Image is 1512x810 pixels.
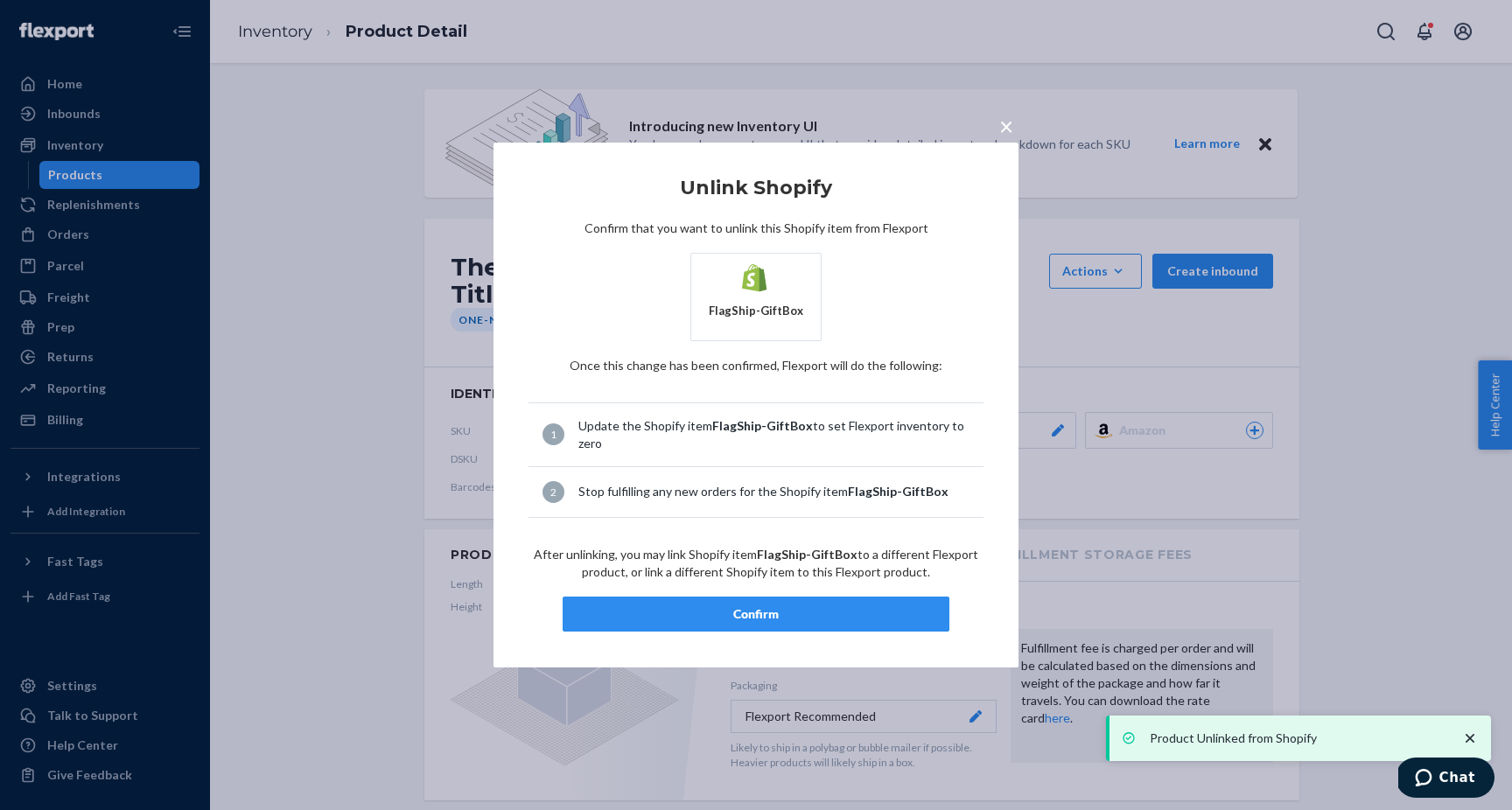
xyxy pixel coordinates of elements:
h2: Unlink Shopify [528,178,983,199]
div: FlagShip-GiftBox [709,303,803,319]
span: FlagShip-GiftBox [712,418,813,433]
span: FlagShip-GiftBox [757,547,857,562]
p: Confirm that you want to unlink this Shopify item from Flexport [528,220,983,237]
div: Stop fulfilling any new orders for the Shopify item [578,483,969,500]
div: Confirm [577,605,934,623]
span: × [999,111,1013,141]
div: 1 [542,423,564,445]
p: Product Unlinked from Shopify [1150,730,1444,747]
p: After unlinking, you may link Shopify item to a different Flexport product, or link a different S... [528,546,983,581]
button: Confirm [563,597,949,632]
div: 2 [542,481,564,503]
p: Once this change has been confirmed, Flexport will do the following : [528,357,983,374]
iframe: Opens a widget where you can chat to one of our agents [1398,758,1494,801]
div: Update the Shopify item to set Flexport inventory to zero [578,417,969,452]
svg: close toast [1461,730,1479,747]
span: FlagShip-GiftBox [848,484,948,499]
